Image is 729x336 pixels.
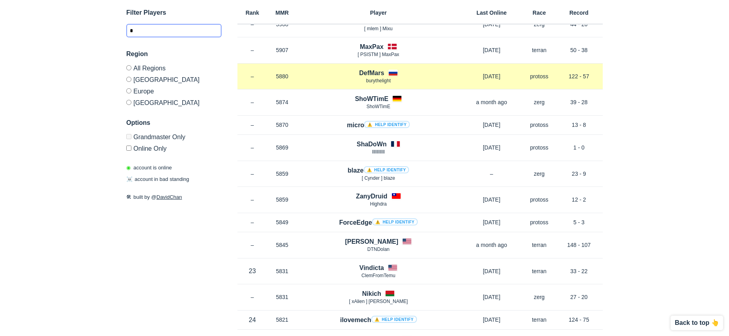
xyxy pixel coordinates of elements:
[126,118,222,128] h3: Options
[237,266,267,276] p: 23
[523,170,555,178] p: zerg
[237,293,267,301] p: –
[362,175,395,181] span: [ Cyndеr ] blaze
[361,273,395,278] span: ClemFromTemu
[675,320,719,326] p: Back to top 👆
[237,315,267,324] p: 24
[523,121,555,129] p: protoss
[126,165,131,171] span: ◉
[237,218,267,226] p: –
[126,65,131,70] input: All Regions
[237,144,267,151] p: –
[126,65,222,74] label: All Regions
[267,267,297,275] p: 5831
[339,218,417,227] h4: ForceEdge
[523,98,555,106] p: zerg
[267,241,297,249] p: 5845
[356,192,387,201] h4: ZanyDruid
[126,49,222,59] h3: Region
[237,121,267,129] p: –
[460,218,523,226] p: [DATE]
[357,140,387,149] h4: ShaDoWn
[126,77,131,82] input: [GEOGRAPHIC_DATA]
[237,10,267,16] h6: Rank
[267,170,297,178] p: 5859
[555,196,603,204] p: 12 - 2
[555,170,603,178] p: 23 - 9
[267,98,297,106] p: 5874
[126,8,222,17] h3: Filter Players
[460,170,523,178] p: –
[364,121,410,128] a: ⚠️ Help identify
[555,293,603,301] p: 27 - 20
[126,194,131,200] span: 🛠
[366,78,391,84] span: burythelight
[362,289,381,298] h4: Nikich
[523,293,555,301] p: zerg
[126,88,131,93] input: Europe
[126,193,222,201] p: built by @
[156,194,182,200] a: DavidChan
[523,10,555,16] h6: Race
[267,218,297,226] p: 5849
[237,72,267,80] p: –
[364,166,409,173] a: ⚠️ Help identify
[555,98,603,106] p: 39 - 28
[372,149,385,155] span: llllllllllll
[347,120,410,130] h4: micro
[370,201,387,207] span: Highdra
[349,299,408,304] span: [ xAlien ] [PERSON_NAME]
[555,10,603,16] h6: Record
[267,72,297,80] p: 5880
[267,46,297,54] p: 5907
[237,98,267,106] p: –
[126,97,222,106] label: [GEOGRAPHIC_DATA]
[460,196,523,204] p: [DATE]
[523,144,555,151] p: protoss
[555,316,603,324] p: 124 - 75
[460,241,523,249] p: a month ago
[372,218,418,225] a: ⚠️ Help identify
[555,144,603,151] p: 1 - 0
[348,166,409,175] h4: blaze
[523,218,555,226] p: protoss
[555,267,603,275] p: 33 - 22
[126,177,133,183] span: ☠️
[555,121,603,129] p: 13 - 8
[126,100,131,105] input: [GEOGRAPHIC_DATA]
[126,134,222,142] label: Only Show accounts currently in Grandmaster
[523,196,555,204] p: protoss
[358,52,399,57] span: [ PSISTM ] MaxPax
[267,316,297,324] p: 5821
[359,68,384,78] h4: DefMars
[267,293,297,301] p: 5831
[126,134,131,139] input: Grandmaster Only
[237,241,267,249] p: –
[460,144,523,151] p: [DATE]
[237,46,267,54] p: –
[126,164,172,172] p: account is online
[555,218,603,226] p: 5 - 3
[371,316,417,323] a: ⚠️ Help identify
[460,121,523,129] p: [DATE]
[367,247,390,252] span: DTNDolan
[360,42,384,51] h4: MaxPax
[359,263,384,272] h4: Vindicta
[267,121,297,129] p: 5870
[126,74,222,85] label: [GEOGRAPHIC_DATA]
[345,237,398,246] h4: [PERSON_NAME]
[340,315,417,324] h4: ilovemech
[460,72,523,80] p: [DATE]
[237,170,267,178] p: –
[366,104,390,109] span: ShoWTimE
[297,10,460,16] h6: Player
[237,196,267,204] p: –
[267,144,297,151] p: 5869
[355,94,388,103] h4: ShoWTimE
[267,10,297,16] h6: MMR
[523,267,555,275] p: terran
[460,10,523,16] h6: Last Online
[523,316,555,324] p: terran
[126,85,222,97] label: Europe
[523,72,555,80] p: protoss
